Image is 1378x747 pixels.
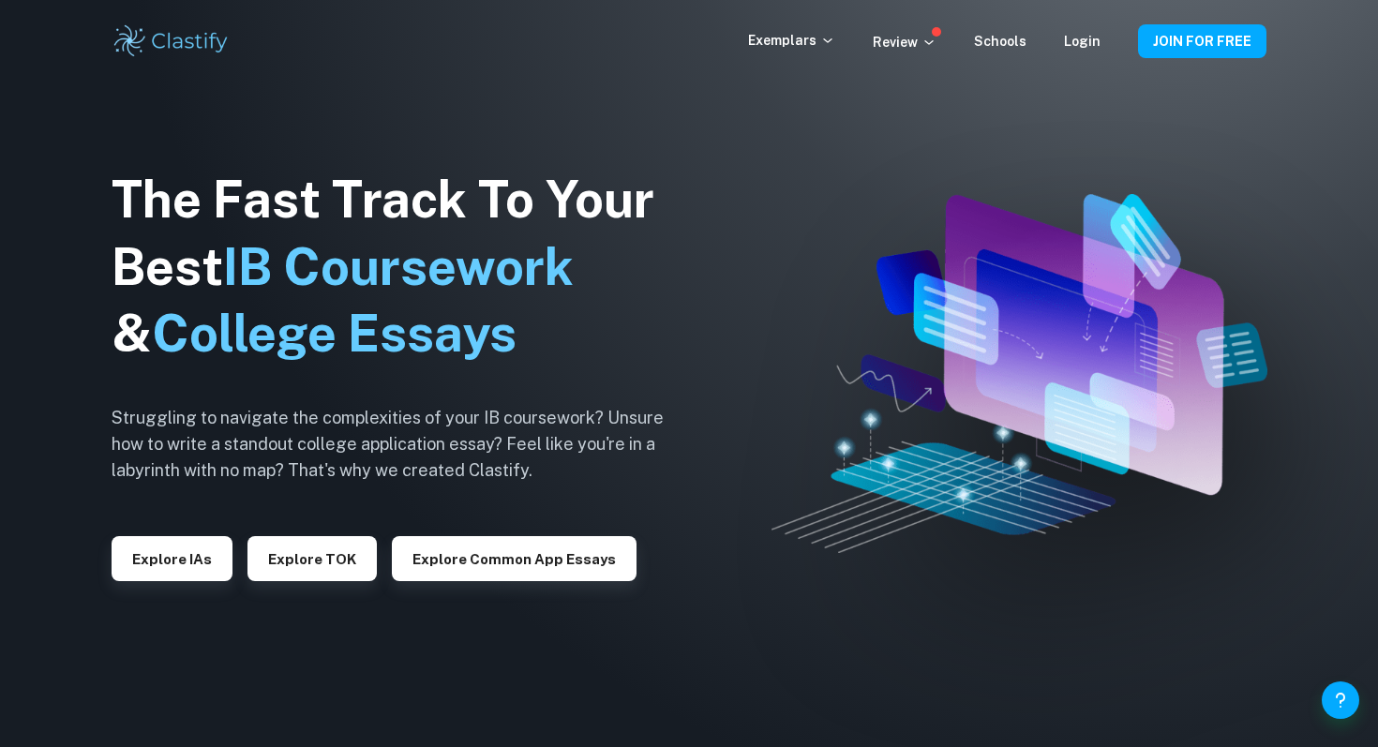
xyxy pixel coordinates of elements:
h6: Struggling to navigate the complexities of your IB coursework? Unsure how to write a standout col... [112,405,693,484]
a: Explore Common App essays [392,549,637,567]
button: Explore Common App essays [392,536,637,581]
button: Explore TOK [247,536,377,581]
button: Explore IAs [112,536,232,581]
a: Login [1064,34,1101,49]
a: Explore IAs [112,549,232,567]
a: Schools [974,34,1026,49]
a: Explore TOK [247,549,377,567]
button: Help and Feedback [1322,681,1359,719]
h1: The Fast Track To Your Best & [112,166,693,368]
button: JOIN FOR FREE [1138,24,1266,58]
p: Review [873,32,936,52]
p: Exemplars [748,30,835,51]
span: IB Coursework [223,237,574,296]
span: College Essays [152,304,517,363]
img: Clastify logo [112,22,231,60]
img: Clastify hero [771,194,1267,553]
